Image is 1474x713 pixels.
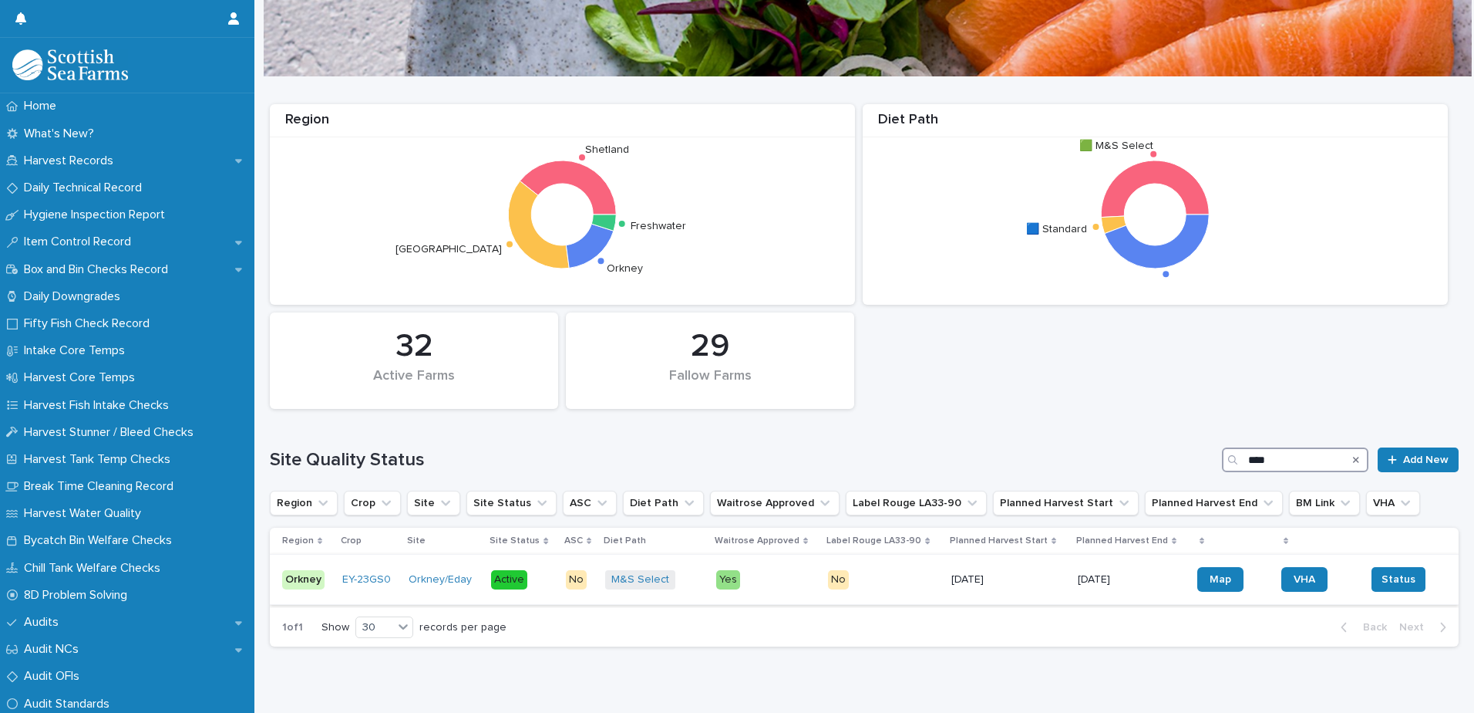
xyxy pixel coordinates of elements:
tr: OrkneyEY-23GS0 Orkney/Eday ActiveNoM&S Select YesNo[DATE][DATE]MapVHAStatus [270,555,1459,605]
p: Fifty Fish Check Record [18,316,162,331]
text: 🟩 M&S Select [1079,139,1153,152]
p: Harvest Records [18,154,126,168]
a: Orkney/Eday [409,573,472,586]
p: Audit NCs [18,642,91,657]
button: Waitrose Approved [710,491,840,515]
div: Active [491,570,527,590]
p: Site Status [490,532,540,549]
p: Planned Harvest End [1076,532,1168,549]
img: mMrefqRFQpe26GRNOUkG [12,49,128,80]
p: [DATE] [951,573,1065,586]
a: M&S Select [611,573,669,586]
button: Planned Harvest End [1145,491,1283,515]
button: Site Status [466,491,557,515]
div: No [566,570,587,590]
p: Show [321,621,349,634]
button: Site [407,491,460,515]
span: VHA [1294,574,1315,585]
p: records per page [419,621,506,634]
button: Planned Harvest Start [993,491,1139,515]
div: 29 [592,327,828,366]
p: What's New? [18,127,106,141]
p: Harvest Fish Intake Checks [18,398,181,413]
h1: Site Quality Status [270,449,1216,471]
p: Waitrose Approved [715,532,799,549]
span: Add New [1403,454,1449,465]
p: Audit Standards [18,697,122,711]
p: 1 of 1 [270,609,315,647]
span: Status [1381,572,1415,587]
p: Audit OFIs [18,669,92,684]
a: VHA [1281,567,1328,592]
text: [GEOGRAPHIC_DATA] [395,244,502,255]
div: Diet Path [863,112,1448,137]
p: Diet Path [604,532,646,549]
button: Label Rouge LA33-90 [846,491,987,515]
p: Harvest Water Quality [18,506,153,521]
p: Intake Core Temps [18,343,137,358]
text: Shetland [585,144,629,155]
p: Planned Harvest Start [950,532,1048,549]
p: Label Rouge LA33-90 [826,532,921,549]
p: ASC [564,532,583,549]
div: Region [270,112,855,137]
p: Bycatch Bin Welfare Checks [18,533,184,548]
button: Next [1393,620,1459,634]
button: Back [1328,620,1393,634]
p: [DATE] [1078,573,1185,586]
p: Item Control Record [18,235,143,249]
span: Map [1210,574,1231,585]
div: Fallow Farms [592,368,828,400]
span: Back [1354,622,1387,633]
p: Daily Downgrades [18,289,133,304]
div: Yes [716,570,740,590]
button: Status [1371,567,1425,592]
text: Orkney [607,263,643,274]
p: Audits [18,615,71,630]
button: BM Link [1289,491,1360,515]
p: Harvest Core Temps [18,370,147,385]
div: 30 [356,620,393,636]
p: Region [282,532,314,549]
button: ASC [563,491,617,515]
button: Region [270,491,338,515]
span: Next [1399,622,1433,633]
button: VHA [1366,491,1420,515]
p: 8D Problem Solving [18,588,140,603]
div: Active Farms [296,368,532,400]
p: Hygiene Inspection Report [18,208,177,222]
p: Daily Technical Record [18,181,154,195]
a: EY-23GS0 [342,573,391,586]
text: 🟦 Standard [1026,222,1087,235]
text: Freshwater [631,220,686,231]
p: Box and Bin Checks Record [18,262,180,277]
p: Crop [341,532,362,549]
div: 32 [296,327,532,366]
a: Add New [1378,448,1459,472]
div: Orkney [282,570,325,590]
p: Chill Tank Welfare Checks [18,561,173,576]
button: Diet Path [623,491,704,515]
p: Harvest Tank Temp Checks [18,452,183,467]
div: No [828,570,849,590]
p: Site [407,532,426,549]
button: Crop [344,491,401,515]
p: Home [18,99,69,113]
input: Search [1222,448,1368,472]
p: Harvest Stunner / Bleed Checks [18,425,206,440]
p: Break Time Cleaning Record [18,479,186,494]
a: Map [1197,567,1243,592]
